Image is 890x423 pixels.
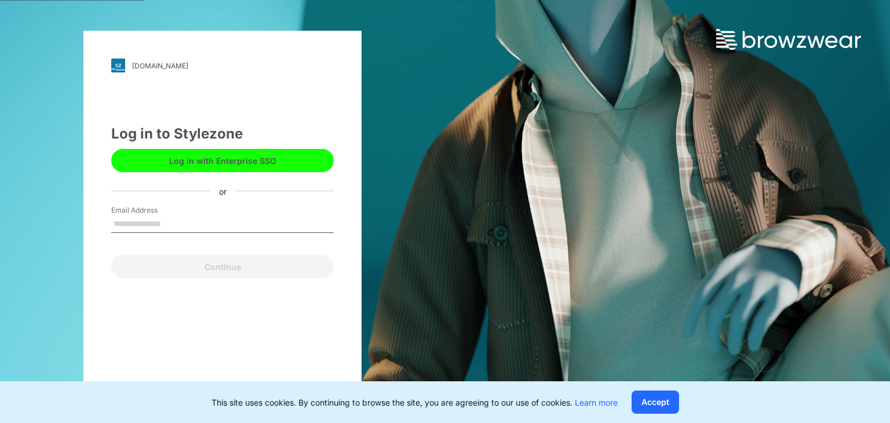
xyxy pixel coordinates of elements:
[111,123,334,144] div: Log in to Stylezone
[111,59,125,72] img: svg+xml;base64,PHN2ZyB3aWR0aD0iMjgiIGhlaWdodD0iMjgiIHZpZXdCb3g9IjAgMCAyOCAyOCIgZmlsbD0ibm9uZSIgeG...
[211,396,618,409] p: This site uses cookies. By continuing to browse the site, you are agreeing to our use of cookies.
[132,61,188,70] div: [DOMAIN_NAME]
[111,149,334,172] button: Log in with Enterprise SSO
[111,59,334,72] a: [DOMAIN_NAME]
[210,185,236,197] div: or
[716,29,861,50] img: browzwear-logo.73288ffb.svg
[111,205,192,216] label: Email Address
[632,391,679,414] button: Accept
[575,398,618,407] a: Learn more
